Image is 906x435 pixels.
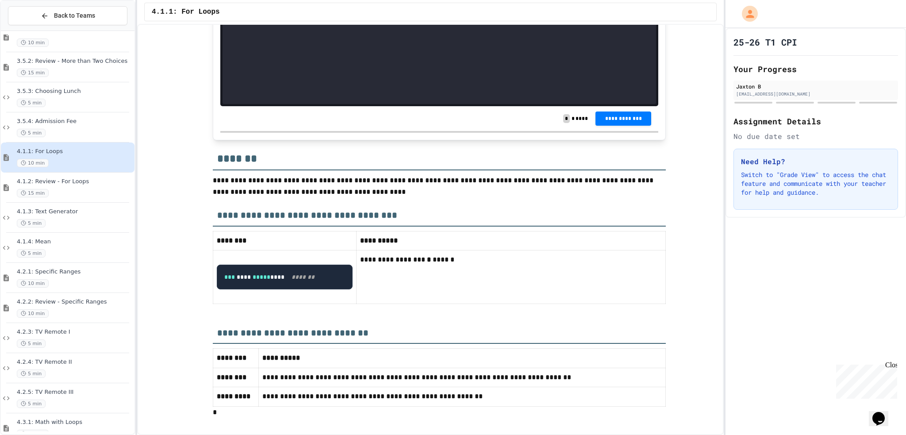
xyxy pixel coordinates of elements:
h3: Need Help? [741,156,891,167]
span: 5 min [17,129,46,137]
span: 15 min [17,69,49,77]
button: Back to Teams [8,6,127,25]
span: 5 min [17,339,46,348]
iframe: chat widget [833,361,897,399]
span: 10 min [17,279,49,288]
span: 5 min [17,370,46,378]
div: Jaxton B [736,82,895,90]
span: 10 min [17,309,49,318]
span: 5 min [17,400,46,408]
span: 4.2.4: TV Remote II [17,358,133,366]
span: 3.5.2: Review - More than Two Choices [17,58,133,65]
span: 5 min [17,219,46,227]
span: 10 min [17,159,49,167]
span: 4.1.2: Review - For Loops [17,178,133,185]
span: Back to Teams [54,11,95,20]
h2: Your Progress [733,63,898,75]
span: 4.1.1: For Loops [17,148,133,155]
div: My Account [733,4,760,24]
div: No due date set [733,131,898,142]
h1: 25-26 T1 CPI [733,36,797,48]
span: 4.1.1: For Loops [152,7,220,17]
h2: Assignment Details [733,115,898,127]
span: 10 min [17,38,49,47]
span: 4.2.1: Specific Ranges [17,268,133,276]
span: 4.3.1: Math with Loops [17,419,133,426]
span: 3.5.3: Choosing Lunch [17,88,133,95]
span: 4.2.5: TV Remote III [17,389,133,396]
span: 4.1.4: Mean [17,238,133,246]
iframe: chat widget [869,400,897,426]
p: Switch to "Grade View" to access the chat feature and communicate with your teacher for help and ... [741,170,891,197]
span: 15 min [17,189,49,197]
span: 4.2.3: TV Remote I [17,328,133,336]
span: 5 min [17,99,46,107]
div: [EMAIL_ADDRESS][DOMAIN_NAME] [736,91,895,97]
span: 3.5.4: Admission Fee [17,118,133,125]
span: 4.1.3: Text Generator [17,208,133,216]
div: Chat with us now!Close [4,4,61,56]
span: 4.2.2: Review - Specific Ranges [17,298,133,306]
span: 5 min [17,249,46,258]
